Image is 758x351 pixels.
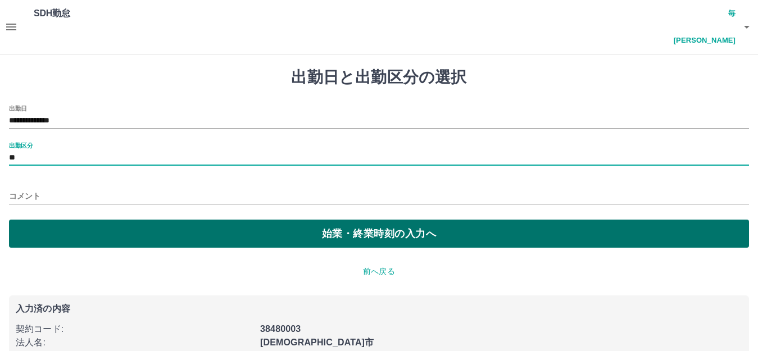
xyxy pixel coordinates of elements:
p: 前へ戻る [9,266,749,277]
h1: 出勤日と出勤区分の選択 [9,68,749,87]
p: 法人名 : [16,336,253,349]
b: [DEMOGRAPHIC_DATA]市 [260,338,374,347]
p: 契約コード : [16,322,253,336]
label: 出勤日 [9,104,27,112]
b: 38480003 [260,324,301,334]
p: 入力済の内容 [16,304,742,313]
label: 出勤区分 [9,141,33,149]
button: 始業・終業時刻の入力へ [9,220,749,248]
